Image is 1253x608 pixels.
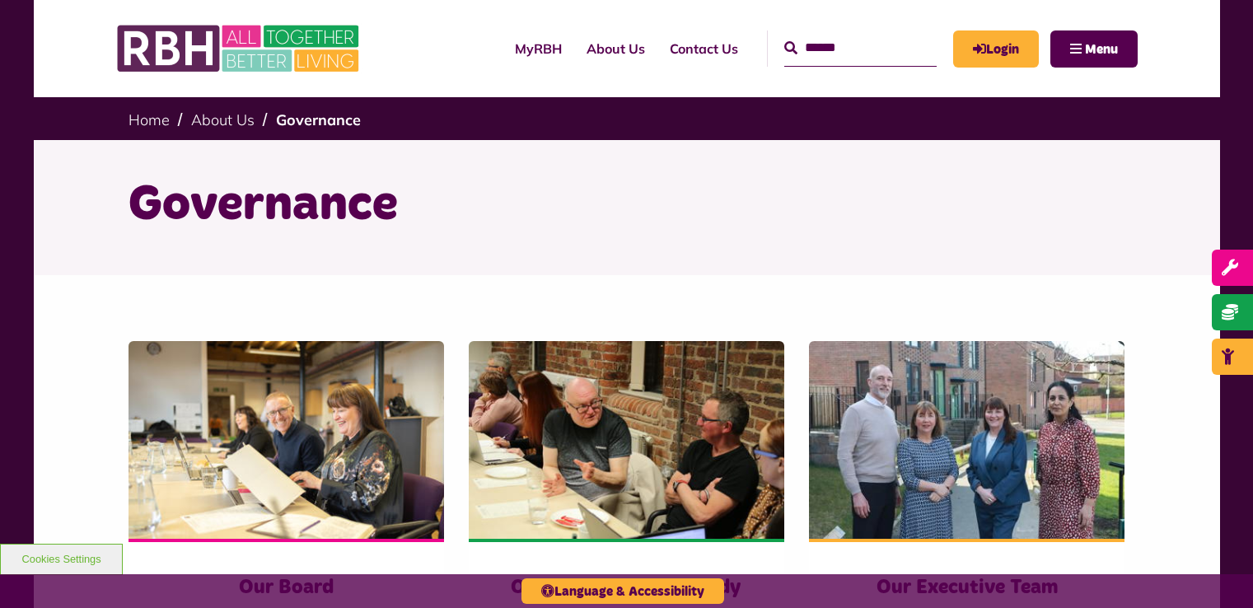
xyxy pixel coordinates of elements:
[276,110,361,129] a: Governance
[1085,43,1118,56] span: Menu
[953,30,1039,68] a: MyRBH
[503,26,574,71] a: MyRBH
[657,26,750,71] a: Contact Us
[129,341,444,539] img: RBH Board 1
[521,578,724,604] button: Language & Accessibility
[574,26,657,71] a: About Us
[116,16,363,81] img: RBH
[191,110,255,129] a: About Us
[1179,534,1253,608] iframe: Netcall Web Assistant for live chat
[809,341,1124,539] img: RBH Executive Team
[129,110,170,129] a: Home
[129,173,1125,237] h1: Governance
[1050,30,1138,68] button: Navigation
[469,341,784,539] img: Rep Body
